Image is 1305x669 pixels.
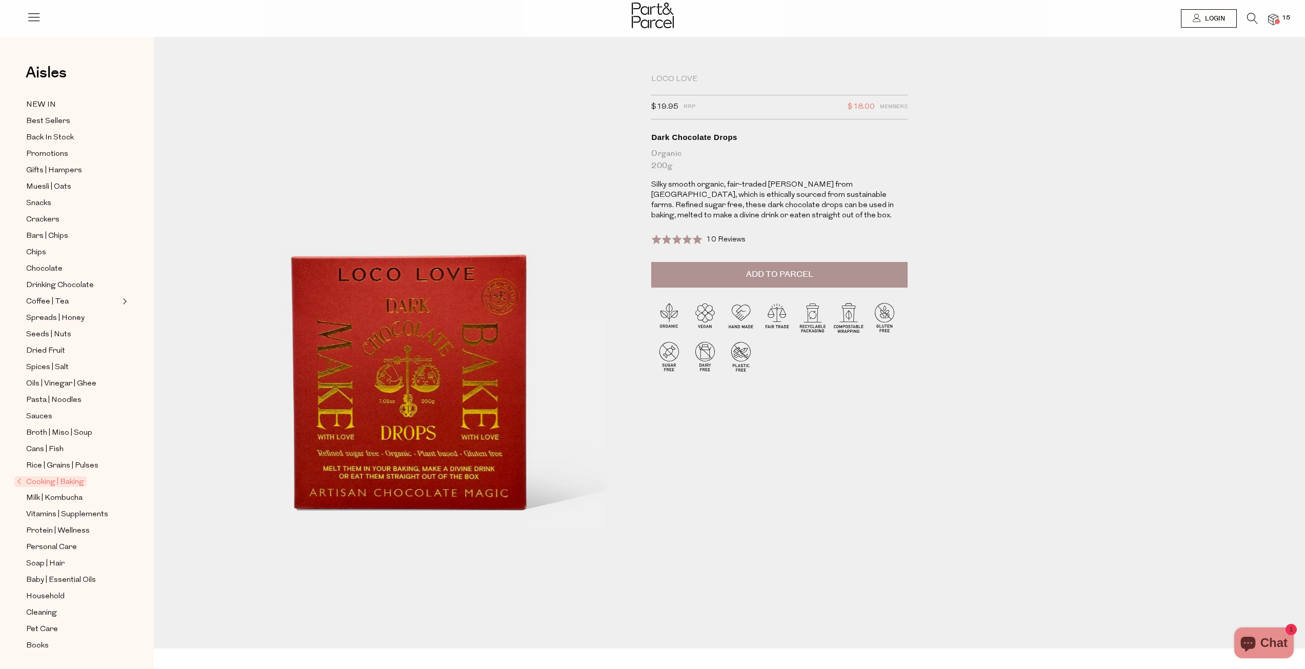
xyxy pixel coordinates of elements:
[26,590,119,603] a: Household
[26,115,119,128] a: Best Sellers
[26,230,119,242] a: Bars | Chips
[723,299,759,335] img: P_P-ICONS-Live_Bec_V11_Handmade.svg
[651,100,678,114] span: $19.95
[651,338,687,374] img: P_P-ICONS-Live_Bec_V11_Sugar_Free.svg
[26,541,77,554] span: Personal Care
[867,299,902,335] img: P_P-ICONS-Live_Bec_V11_Gluten_Free.svg
[687,299,723,335] img: P_P-ICONS-Live_Bec_V11_Vegan.svg
[632,3,674,28] img: Part&Parcel
[14,476,87,487] span: Cooking | Baking
[651,180,895,221] p: Silky smooth organic, fair-traded [PERSON_NAME] from [GEOGRAPHIC_DATA], which is ethically source...
[26,378,96,390] span: Oils | Vinegar | Ghee
[26,279,94,292] span: Drinking Chocolate
[880,100,908,114] span: Members
[26,98,119,111] a: NEW IN
[26,263,63,275] span: Chocolate
[26,344,119,357] a: Dried Fruit
[26,345,65,357] span: Dried Fruit
[26,361,69,374] span: Spices | Salt
[26,148,68,160] span: Promotions
[1181,9,1237,28] a: Login
[26,213,119,226] a: Crackers
[26,62,67,84] span: Aisles
[26,623,119,636] a: Pet Care
[687,338,723,374] img: P_P-ICONS-Live_Bec_V11_Dairy_Free.svg
[26,623,58,636] span: Pet Care
[26,443,64,456] span: Cans | Fish
[26,295,119,308] a: Coffee | Tea
[26,427,92,439] span: Broth | Miso | Soup
[684,100,695,114] span: RRP
[26,131,119,144] a: Back In Stock
[26,377,119,390] a: Oils | Vinegar | Ghee
[26,394,82,407] span: Pasta | Noodles
[26,197,119,210] a: Snacks
[26,443,119,456] a: Cans | Fish
[651,148,908,172] div: Organic 200g
[26,557,119,570] a: Soap | Hair
[26,460,98,472] span: Rice | Grains | Pulses
[185,78,636,610] img: Dark Chocolate Drops
[26,509,108,521] span: Vitamins | Supplements
[26,247,46,259] span: Chips
[26,230,68,242] span: Bars | Chips
[706,236,746,244] span: 10 Reviews
[26,262,119,275] a: Chocolate
[120,295,127,308] button: Expand/Collapse Coffee | Tea
[26,558,65,570] span: Soap | Hair
[26,492,119,504] a: Milk | Kombucha
[26,115,70,128] span: Best Sellers
[26,606,119,619] a: Cleaning
[26,328,119,341] a: Seeds | Nuts
[26,279,119,292] a: Drinking Chocolate
[26,296,69,308] span: Coffee | Tea
[848,100,875,114] span: $18.00
[17,476,119,488] a: Cooking | Baking
[26,541,119,554] a: Personal Care
[26,574,119,586] a: Baby | Essential Oils
[1231,627,1297,661] inbox-online-store-chat: Shopify online store chat
[26,492,83,504] span: Milk | Kombucha
[26,65,67,91] a: Aisles
[26,165,82,177] span: Gifts | Hampers
[26,410,119,423] a: Sauces
[651,262,908,288] button: Add to Parcel
[651,132,908,143] div: Dark Chocolate Drops
[1279,13,1293,23] span: 15
[26,639,119,652] a: Books
[26,459,119,472] a: Rice | Grains | Pulses
[26,607,57,619] span: Cleaning
[26,181,71,193] span: Muesli | Oats
[759,299,795,335] img: P_P-ICONS-Live_Bec_V11_Fair_Trade.svg
[26,508,119,521] a: Vitamins | Supplements
[26,640,49,652] span: Books
[26,99,56,111] span: NEW IN
[26,525,90,537] span: Protein | Wellness
[26,329,71,341] span: Seeds | Nuts
[26,164,119,177] a: Gifts | Hampers
[651,74,908,85] div: Loco Love
[795,299,831,335] img: P_P-ICONS-Live_Bec_V11_Recyclable_Packaging.svg
[26,394,119,407] a: Pasta | Noodles
[26,411,52,423] span: Sauces
[26,197,51,210] span: Snacks
[26,427,119,439] a: Broth | Miso | Soup
[651,299,687,335] img: P_P-ICONS-Live_Bec_V11_Organic.svg
[26,246,119,259] a: Chips
[26,591,65,603] span: Household
[26,214,59,226] span: Crackers
[26,180,119,193] a: Muesli | Oats
[831,299,867,335] img: P_P-ICONS-Live_Bec_V11_Compostable_Wrapping.svg
[26,312,85,325] span: Spreads | Honey
[26,148,119,160] a: Promotions
[746,269,813,280] span: Add to Parcel
[26,312,119,325] a: Spreads | Honey
[723,338,759,374] img: P_P-ICONS-Live_Bec_V11_Plastic_Free.svg
[1202,14,1225,23] span: Login
[26,361,119,374] a: Spices | Salt
[26,574,96,586] span: Baby | Essential Oils
[26,132,74,144] span: Back In Stock
[1268,14,1278,25] a: 15
[26,524,119,537] a: Protein | Wellness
